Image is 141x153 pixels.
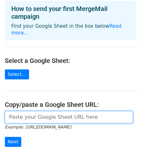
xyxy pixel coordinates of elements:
small: Example: [URL][DOMAIN_NAME] [5,125,71,129]
a: Select... [5,69,29,79]
h4: How to send your first MergeMail campaign [11,5,130,20]
h4: Select a Google Sheet: [5,57,136,65]
a: Read more... [11,23,122,36]
input: Next [5,137,21,147]
h4: Copy/paste a Google Sheet URL: [5,101,136,108]
p: Find your Google Sheet in the box below [11,23,130,36]
input: Paste your Google Sheet URL here [5,111,133,123]
iframe: Chat Widget [109,122,141,153]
